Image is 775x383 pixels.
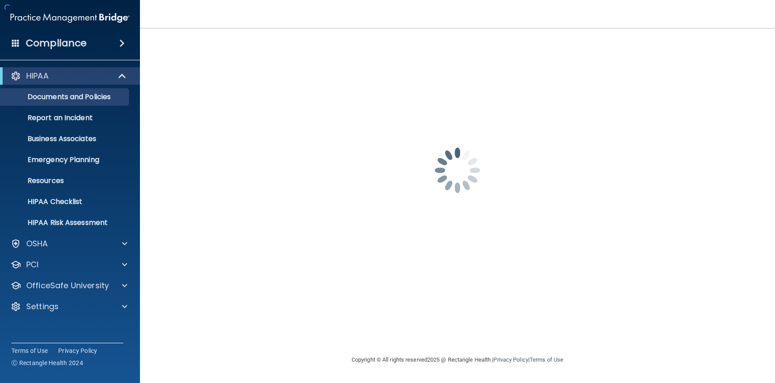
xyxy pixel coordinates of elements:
[10,280,127,291] a: OfficeSafe University
[6,135,125,143] p: Business Associates
[11,346,48,355] a: Terms of Use
[530,356,563,363] a: Terms of Use
[6,93,125,101] p: Documents and Policies
[414,127,501,214] img: spinner.e123f6fc.gif
[10,301,127,312] a: Settings
[11,359,83,367] span: Ⓒ Rectangle Health 2024
[6,218,125,227] p: HIPAA Risk Assessment
[493,356,528,363] a: Privacy Policy
[10,238,127,249] a: OSHA
[26,259,38,270] p: PCI
[26,238,48,249] p: OSHA
[58,346,98,355] a: Privacy Policy
[10,259,127,270] a: PCI
[26,37,87,49] h4: Compliance
[26,280,109,291] p: OfficeSafe University
[6,155,125,164] p: Emergency Planning
[6,114,125,122] p: Report an Incident
[10,71,127,81] a: HIPAA
[6,176,125,185] p: Resources
[26,301,59,312] p: Settings
[6,197,125,206] p: HIPAA Checklist
[624,321,765,356] iframe: Drift Widget Chat Controller
[26,71,49,81] p: HIPAA
[298,346,617,374] div: Copyright © All rights reserved 2025 @ Rectangle Health | |
[10,9,129,27] img: PMB logo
